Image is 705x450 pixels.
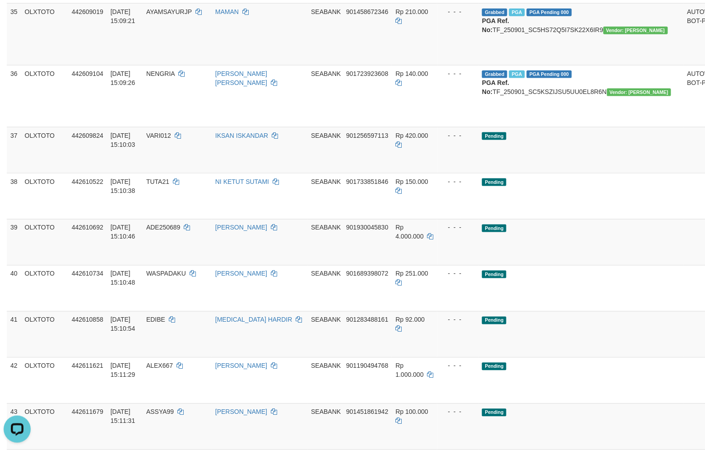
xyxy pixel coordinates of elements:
span: Copy 901451861942 to clipboard [346,408,388,416]
span: Copy 901190494768 to clipboard [346,362,388,370]
span: PGA Pending [527,70,572,78]
div: - - - [441,269,475,278]
div: - - - [441,223,475,232]
span: Rp 210.000 [396,8,428,15]
span: Copy 901283488161 to clipboard [346,316,388,323]
td: OLXTOTO [21,65,68,127]
a: IKSAN ISKANDAR [215,132,268,139]
div: - - - [441,408,475,417]
span: [DATE] 15:10:38 [111,178,135,194]
span: 442609824 [72,132,103,139]
span: SEABANK [311,270,341,277]
span: SEABANK [311,224,341,231]
span: Rp 4.000.000 [396,224,424,240]
span: Rp 150.000 [396,178,428,185]
span: Rp 1.000.000 [396,362,424,379]
span: PGA Pending [527,9,572,16]
td: OLXTOTO [21,311,68,357]
span: SEABANK [311,132,341,139]
div: - - - [441,69,475,78]
td: 43 [7,403,21,450]
td: OLXTOTO [21,357,68,403]
span: 442610734 [72,270,103,277]
td: 38 [7,173,21,219]
span: Vendor URL: https://secure5.1velocity.biz [603,27,668,34]
a: [PERSON_NAME] [PERSON_NAME] [215,70,267,86]
span: Grabbed [482,70,507,78]
span: NENGRIA [146,70,175,77]
span: Copy 901458672346 to clipboard [346,8,388,15]
td: 37 [7,127,21,173]
td: 35 [7,3,21,65]
a: MAMAN [215,8,239,15]
span: Rp 251.000 [396,270,428,277]
span: [DATE] 15:10:48 [111,270,135,286]
span: [DATE] 15:10:03 [111,132,135,148]
td: 36 [7,65,21,127]
span: Pending [482,363,506,370]
span: [DATE] 15:11:29 [111,362,135,379]
span: 442611679 [72,408,103,416]
a: [MEDICAL_DATA] HARDIR [215,316,292,323]
span: Copy 901930045830 to clipboard [346,224,388,231]
div: - - - [441,361,475,370]
div: - - - [441,315,475,324]
span: Pending [482,409,506,417]
span: Pending [482,132,506,140]
td: 40 [7,265,21,311]
span: SEABANK [311,178,341,185]
span: 442610858 [72,316,103,323]
button: Open LiveChat chat widget [4,4,31,31]
span: SEABANK [311,408,341,416]
span: Marked by aubferri [509,70,525,78]
span: SEABANK [311,8,341,15]
span: Pending [482,271,506,278]
td: 39 [7,219,21,265]
span: [DATE] 15:11:31 [111,408,135,425]
span: AYAMSAYURJP [146,8,192,15]
td: OLXTOTO [21,3,68,65]
span: 442611621 [72,362,103,370]
td: 41 [7,311,21,357]
td: TF_250901_SC5KSZIJSU5UU0EL8R6N [478,65,683,127]
span: TUTA21 [146,178,169,185]
td: OLXTOTO [21,265,68,311]
td: OLXTOTO [21,219,68,265]
span: Copy 901723923608 to clipboard [346,70,388,77]
a: [PERSON_NAME] [215,408,267,416]
td: OLXTOTO [21,173,68,219]
span: ADE250689 [146,224,181,231]
span: 442610692 [72,224,103,231]
span: Copy 901256597113 to clipboard [346,132,388,139]
div: - - - [441,177,475,186]
span: Marked by aubferri [509,9,525,16]
span: VARI012 [146,132,171,139]
span: ALEX667 [146,362,173,370]
span: [DATE] 15:10:54 [111,316,135,333]
span: [DATE] 15:10:46 [111,224,135,240]
span: SEABANK [311,70,341,77]
span: Copy 901733851846 to clipboard [346,178,388,185]
td: TF_250901_SC5HS72Q5I7SK22X6IR9 [478,3,683,65]
span: 442609104 [72,70,103,77]
div: - - - [441,7,475,16]
b: PGA Ref. No: [482,79,509,95]
span: [DATE] 15:09:21 [111,8,135,24]
b: PGA Ref. No: [482,17,509,33]
span: Rp 92.000 [396,316,425,323]
span: Pending [482,225,506,232]
span: SEABANK [311,362,341,370]
span: Rp 100.000 [396,408,428,416]
a: [PERSON_NAME] [215,362,267,370]
td: 42 [7,357,21,403]
span: WASPADAKU [146,270,186,277]
a: [PERSON_NAME] [215,224,267,231]
span: Pending [482,317,506,324]
td: OLXTOTO [21,403,68,450]
span: Pending [482,178,506,186]
a: NI KETUT SUTAMI [215,178,269,185]
span: Copy 901689398072 to clipboard [346,270,388,277]
span: EDIBE [146,316,165,323]
span: ASSYA99 [146,408,174,416]
a: [PERSON_NAME] [215,270,267,277]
